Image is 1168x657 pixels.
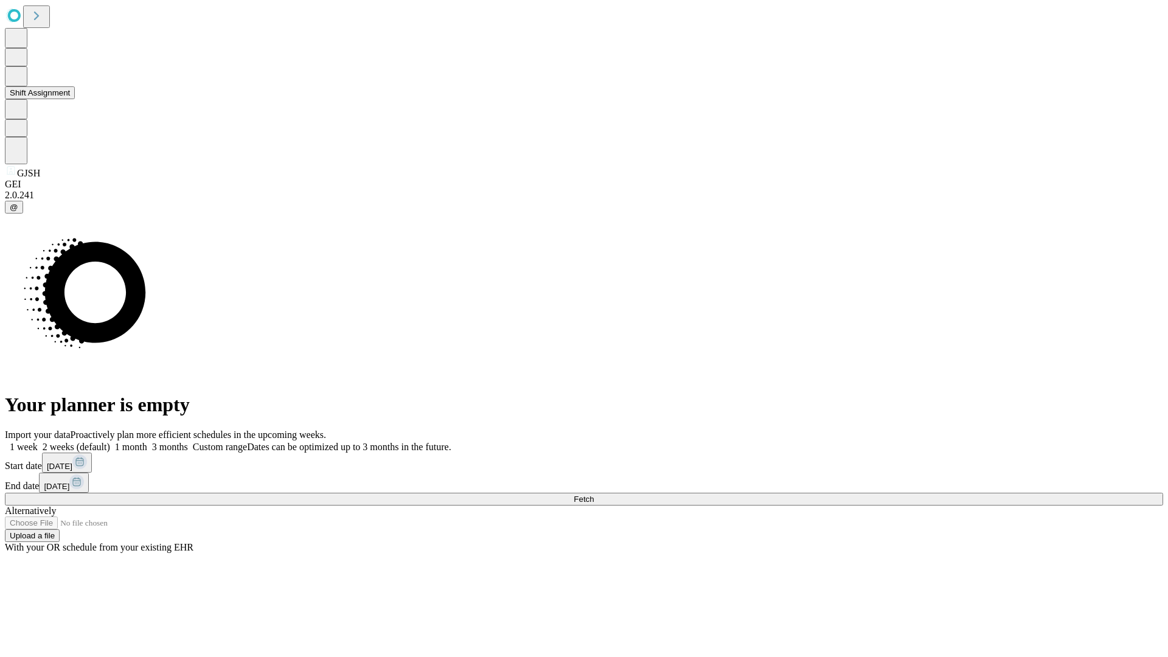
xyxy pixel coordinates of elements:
[5,473,1163,493] div: End date
[5,201,23,214] button: @
[5,453,1163,473] div: Start date
[115,442,147,452] span: 1 month
[39,473,89,493] button: [DATE]
[247,442,451,452] span: Dates can be optimized up to 3 months in the future.
[5,429,71,440] span: Import your data
[10,203,18,212] span: @
[43,442,110,452] span: 2 weeks (default)
[193,442,247,452] span: Custom range
[5,86,75,99] button: Shift Assignment
[17,168,40,178] span: GJSH
[5,493,1163,506] button: Fetch
[71,429,326,440] span: Proactively plan more efficient schedules in the upcoming weeks.
[5,529,60,542] button: Upload a file
[47,462,72,471] span: [DATE]
[5,394,1163,416] h1: Your planner is empty
[44,482,69,491] span: [DATE]
[5,179,1163,190] div: GEI
[5,542,193,552] span: With your OR schedule from your existing EHR
[5,506,56,516] span: Alternatively
[42,453,92,473] button: [DATE]
[10,442,38,452] span: 1 week
[5,190,1163,201] div: 2.0.241
[152,442,188,452] span: 3 months
[574,495,594,504] span: Fetch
